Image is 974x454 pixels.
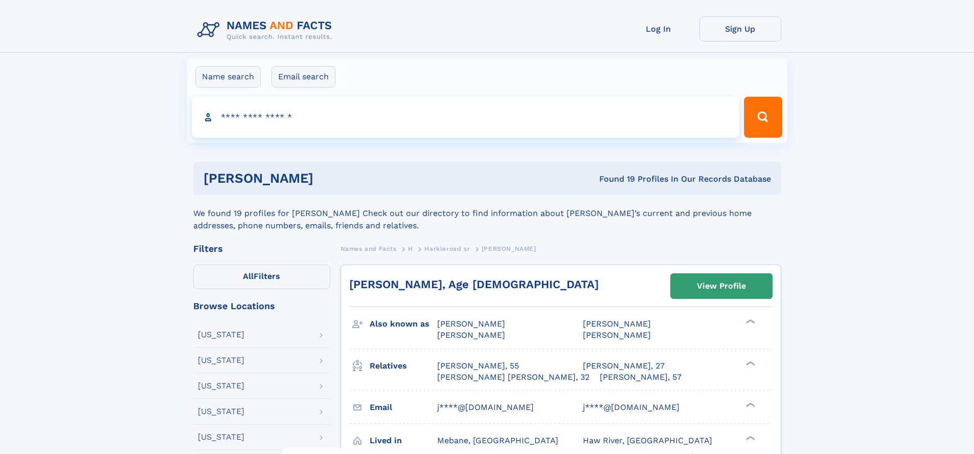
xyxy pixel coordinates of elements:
label: Name search [195,66,261,88]
div: Filters [193,244,330,253]
a: [PERSON_NAME], 57 [600,372,682,383]
a: [PERSON_NAME], Age [DEMOGRAPHIC_DATA] [349,278,599,291]
div: [US_STATE] [198,331,244,339]
img: Logo Names and Facts [193,16,341,44]
a: Names and Facts [341,242,397,255]
div: ❯ [743,401,756,408]
span: [PERSON_NAME] [482,245,536,252]
input: search input [192,97,740,138]
h3: Relatives [370,357,437,375]
a: Harkleroad sr [424,242,470,255]
a: H [408,242,413,255]
span: [PERSON_NAME] [583,330,651,340]
h3: Email [370,399,437,416]
a: [PERSON_NAME], 55 [437,360,519,372]
label: Email search [271,66,335,88]
span: Haw River, [GEOGRAPHIC_DATA] [583,436,712,445]
div: Found 19 Profiles In Our Records Database [456,174,771,185]
a: [PERSON_NAME], 27 [583,360,665,372]
button: Search Button [744,97,782,138]
label: Filters [193,265,330,289]
h3: Lived in [370,432,437,449]
a: Log In [618,16,699,41]
div: Browse Locations [193,301,330,311]
div: [US_STATE] [198,407,244,416]
div: ❯ [743,318,756,325]
h3: Also known as [370,315,437,333]
span: [PERSON_NAME] [437,330,505,340]
span: Harkleroad sr [424,245,470,252]
span: Mebane, [GEOGRAPHIC_DATA] [437,436,558,445]
div: We found 19 profiles for [PERSON_NAME] Check out our directory to find information about [PERSON_... [193,195,781,232]
span: [PERSON_NAME] [437,319,505,329]
div: View Profile [697,274,746,298]
span: [PERSON_NAME] [583,319,651,329]
a: [PERSON_NAME] [PERSON_NAME], 32 [437,372,590,383]
div: ❯ [743,435,756,441]
div: [US_STATE] [198,356,244,364]
div: [US_STATE] [198,382,244,390]
h1: [PERSON_NAME] [203,172,457,185]
div: [US_STATE] [198,433,244,441]
a: View Profile [671,274,772,298]
a: Sign Up [699,16,781,41]
span: All [243,271,254,281]
div: ❯ [743,360,756,366]
span: H [408,245,413,252]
